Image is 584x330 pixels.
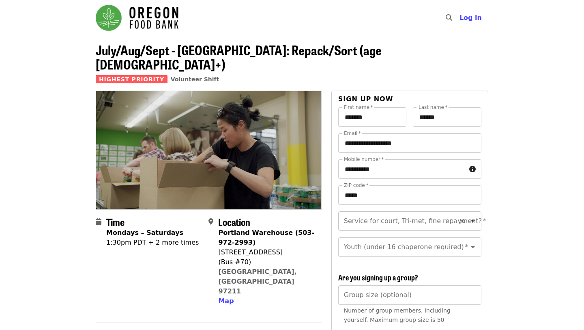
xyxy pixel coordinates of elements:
a: Volunteer Shift [171,76,219,82]
span: Location [218,215,250,229]
input: ZIP code [338,185,481,205]
a: [GEOGRAPHIC_DATA], [GEOGRAPHIC_DATA] 97211 [218,268,297,295]
input: Search [457,8,464,28]
label: Mobile number [344,157,384,162]
span: Highest Priority [96,75,167,83]
input: [object Object] [338,285,481,305]
input: Email [338,133,481,153]
span: Sign up now [338,95,393,103]
img: Oregon Food Bank - Home [96,5,178,31]
div: (Bus #70) [218,257,315,267]
i: search icon [446,14,452,22]
span: Number of group members, including yourself. Maximum group size is 50 [344,307,451,323]
div: [STREET_ADDRESS] [218,247,315,257]
strong: Portland Warehouse (503-972-2993) [218,229,314,246]
div: 1:30pm PDT + 2 more times [106,238,199,247]
i: circle-info icon [469,165,476,173]
span: Time [106,215,125,229]
span: Are you signing up a group? [338,272,418,282]
span: Map [218,297,234,305]
i: calendar icon [96,218,101,226]
label: Last name [419,105,447,110]
i: map-marker-alt icon [208,218,213,226]
strong: Mondays – Saturdays [106,229,183,237]
input: First name [338,107,407,127]
button: Open [467,241,479,253]
span: Log in [459,14,482,22]
button: Open [467,215,479,227]
label: ZIP code [344,183,368,188]
button: Clear [457,215,468,227]
img: July/Aug/Sept - Portland: Repack/Sort (age 8+) organized by Oregon Food Bank [96,91,321,209]
input: Mobile number [338,159,466,179]
label: Email [344,131,361,136]
button: Log in [453,10,488,26]
label: First name [344,105,373,110]
input: Last name [413,107,481,127]
button: Map [218,296,234,306]
span: July/Aug/Sept - [GEOGRAPHIC_DATA]: Repack/Sort (age [DEMOGRAPHIC_DATA]+) [96,40,382,74]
